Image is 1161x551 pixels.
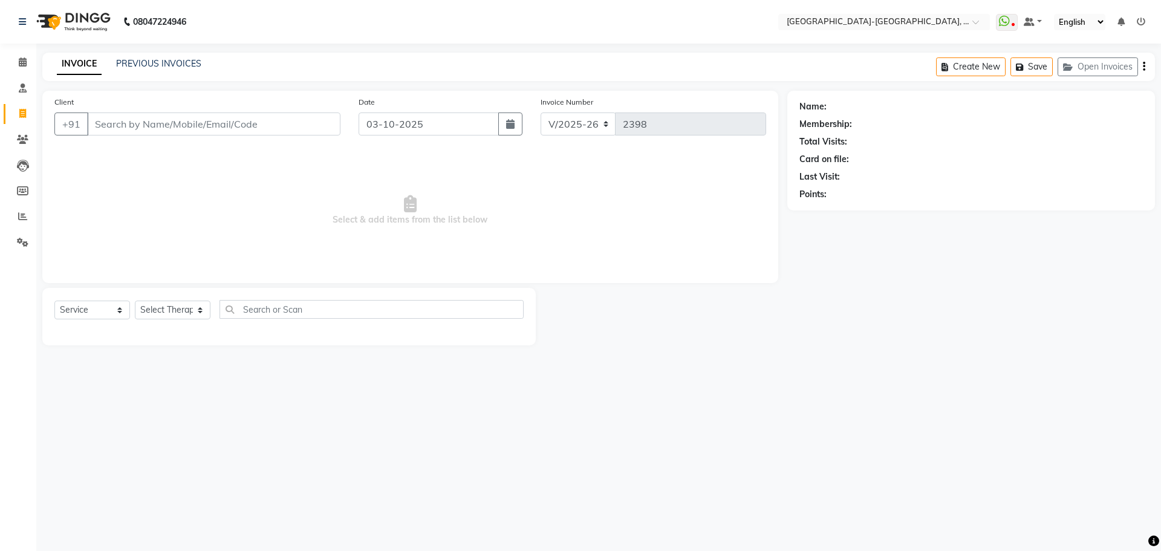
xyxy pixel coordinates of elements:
[541,97,593,108] label: Invoice Number
[87,112,340,135] input: Search by Name/Mobile/Email/Code
[31,5,114,39] img: logo
[57,53,102,75] a: INVOICE
[936,57,1006,76] button: Create New
[799,153,849,166] div: Card on file:
[133,5,186,39] b: 08047224946
[799,100,827,113] div: Name:
[116,58,201,69] a: PREVIOUS INVOICES
[799,135,847,148] div: Total Visits:
[359,97,375,108] label: Date
[1010,57,1053,76] button: Save
[1058,57,1138,76] button: Open Invoices
[220,300,524,319] input: Search or Scan
[54,97,74,108] label: Client
[54,150,766,271] span: Select & add items from the list below
[799,188,827,201] div: Points:
[799,118,852,131] div: Membership:
[54,112,88,135] button: +91
[799,171,840,183] div: Last Visit:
